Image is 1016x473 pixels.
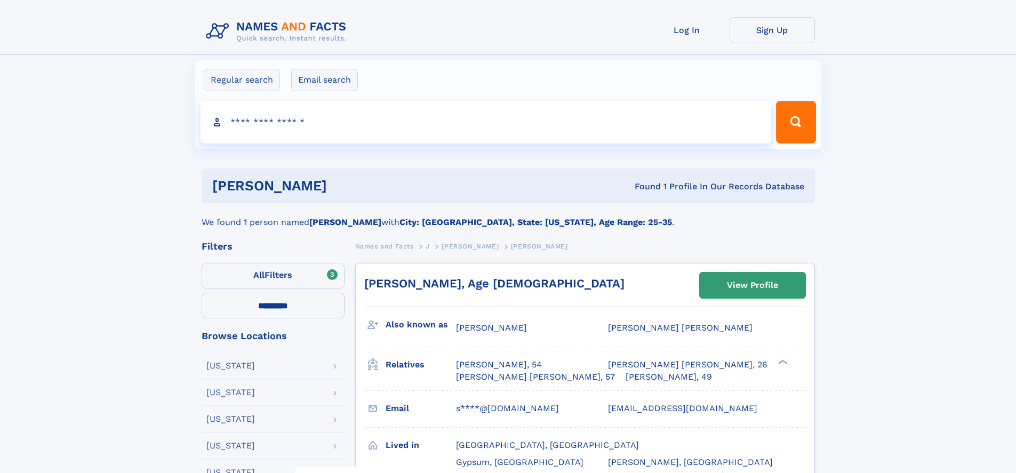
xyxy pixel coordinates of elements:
[291,69,358,91] label: Email search
[206,362,255,370] div: [US_STATE]
[386,316,456,334] h3: Also known as
[364,277,625,290] a: [PERSON_NAME], Age [DEMOGRAPHIC_DATA]
[608,403,757,413] span: [EMAIL_ADDRESS][DOMAIN_NAME]
[730,17,815,43] a: Sign Up
[399,217,672,227] b: City: [GEOGRAPHIC_DATA], State: [US_STATE], Age Range: 25-35
[456,359,542,371] a: [PERSON_NAME], 54
[442,243,499,250] span: [PERSON_NAME]
[481,181,804,193] div: Found 1 Profile In Our Records Database
[775,359,788,366] div: ❯
[386,399,456,418] h3: Email
[202,242,345,251] div: Filters
[206,388,255,397] div: [US_STATE]
[456,457,583,467] span: Gypsum, [GEOGRAPHIC_DATA]
[212,179,481,193] h1: [PERSON_NAME]
[727,273,778,298] div: View Profile
[626,371,712,383] a: [PERSON_NAME], 49
[386,436,456,454] h3: Lived in
[700,272,805,298] a: View Profile
[426,243,430,250] span: J
[608,457,773,467] span: [PERSON_NAME], [GEOGRAPHIC_DATA]
[206,415,255,423] div: [US_STATE]
[608,359,767,371] a: [PERSON_NAME] [PERSON_NAME], 26
[202,331,345,341] div: Browse Locations
[202,17,355,46] img: Logo Names and Facts
[206,442,255,450] div: [US_STATE]
[202,203,815,229] div: We found 1 person named with .
[456,323,527,333] span: [PERSON_NAME]
[204,69,280,91] label: Regular search
[202,263,345,288] label: Filters
[442,239,499,253] a: [PERSON_NAME]
[309,217,381,227] b: [PERSON_NAME]
[776,101,815,143] button: Search Button
[608,323,753,333] span: [PERSON_NAME] [PERSON_NAME]
[201,101,772,143] input: search input
[386,356,456,374] h3: Relatives
[644,17,730,43] a: Log In
[511,243,568,250] span: [PERSON_NAME]
[456,371,615,383] a: [PERSON_NAME] [PERSON_NAME], 57
[355,239,414,253] a: Names and Facts
[253,270,265,280] span: All
[426,239,430,253] a: J
[456,440,639,450] span: [GEOGRAPHIC_DATA], [GEOGRAPHIC_DATA]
